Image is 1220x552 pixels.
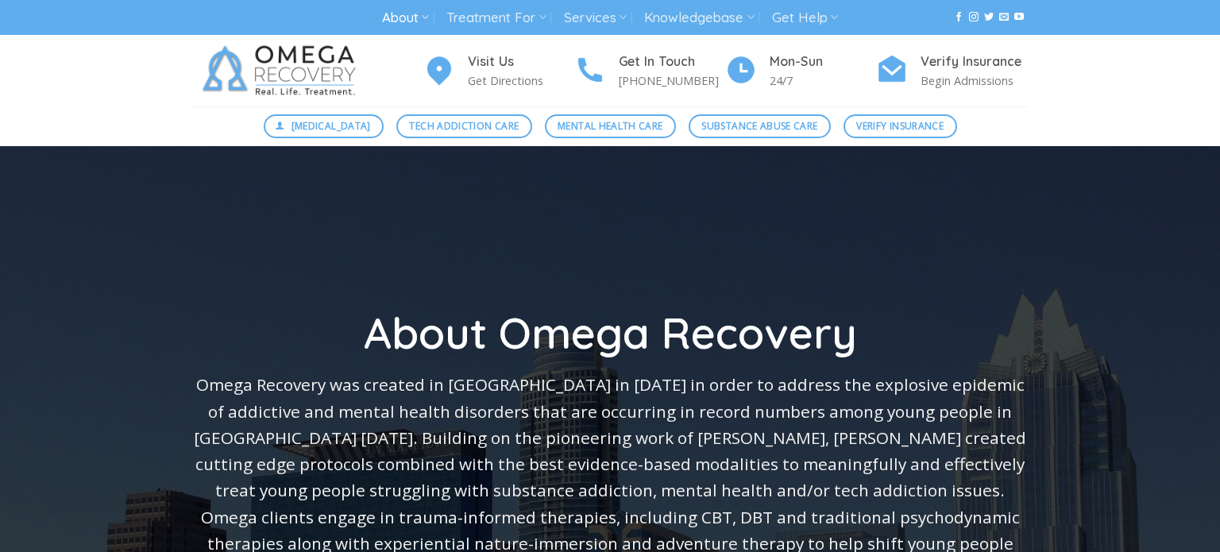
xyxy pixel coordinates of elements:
[619,52,725,72] h4: Get In Touch
[954,12,963,23] a: Follow on Facebook
[921,52,1027,72] h4: Verify Insurance
[382,3,429,33] a: About
[291,118,371,133] span: [MEDICAL_DATA]
[396,114,532,138] a: Tech Addiction Care
[423,52,574,91] a: Visit Us Get Directions
[468,52,574,72] h4: Visit Us
[564,3,627,33] a: Services
[969,12,979,23] a: Follow on Instagram
[619,71,725,90] p: [PHONE_NUMBER]
[999,12,1009,23] a: Send us an email
[574,52,725,91] a: Get In Touch [PHONE_NUMBER]
[1014,12,1024,23] a: Follow on YouTube
[856,118,944,133] span: Verify Insurance
[468,71,574,90] p: Get Directions
[701,118,817,133] span: Substance Abuse Care
[921,71,1027,90] p: Begin Admissions
[844,114,957,138] a: Verify Insurance
[558,118,662,133] span: Mental Health Care
[545,114,676,138] a: Mental Health Care
[264,114,384,138] a: [MEDICAL_DATA]
[984,12,994,23] a: Follow on Twitter
[689,114,831,138] a: Substance Abuse Care
[193,35,372,106] img: Omega Recovery
[409,118,519,133] span: Tech Addiction Care
[446,3,546,33] a: Treatment For
[876,52,1027,91] a: Verify Insurance Begin Admissions
[644,3,754,33] a: Knowledgebase
[772,3,838,33] a: Get Help
[770,52,876,72] h4: Mon-Sun
[364,306,857,360] span: About Omega Recovery
[770,71,876,90] p: 24/7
